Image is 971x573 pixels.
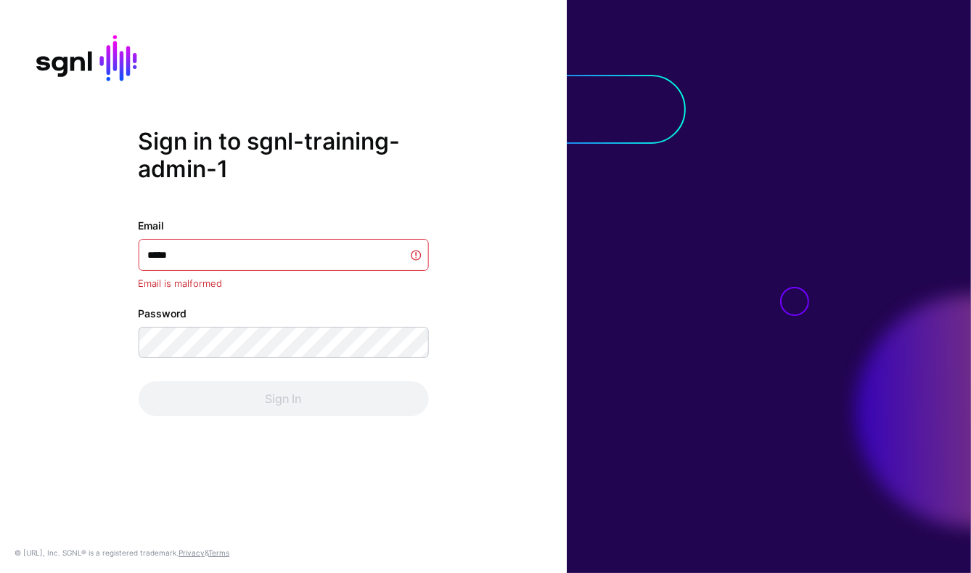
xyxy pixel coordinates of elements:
div: © [URL], Inc. SGNL® is a registered trademark. & [15,547,229,558]
a: Privacy [179,548,205,557]
h2: Sign in to sgnl-training-admin-1 [138,128,428,184]
a: Terms [208,548,229,557]
label: Password [138,306,187,321]
label: Email [138,218,164,233]
div: Email is malformed [138,277,428,291]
